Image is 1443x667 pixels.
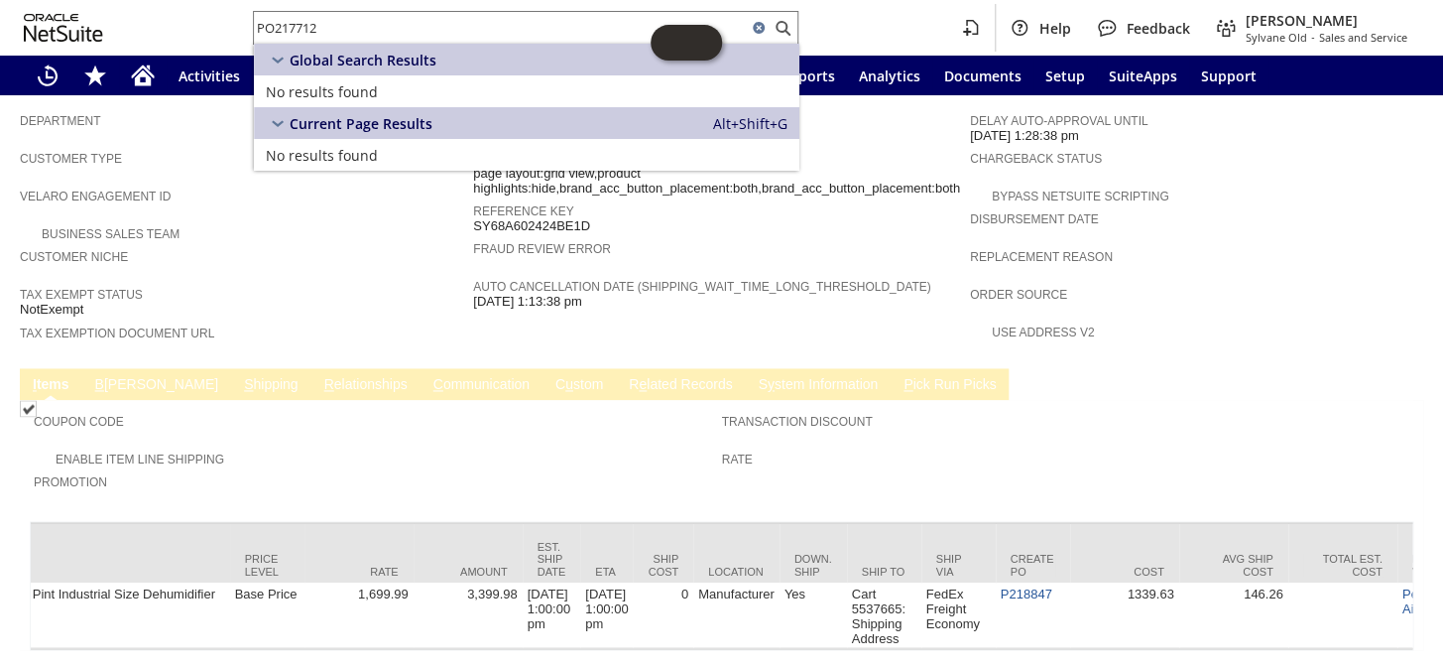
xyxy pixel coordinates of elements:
a: Setup [1033,56,1097,95]
a: Items [28,376,74,395]
span: B [95,376,104,392]
td: 146.26 [1179,583,1288,648]
td: 1339.63 [1070,583,1179,648]
a: Delay Auto-Approval Until [970,114,1147,128]
a: Coupon Code [34,415,124,429]
a: Fraud Review Error [473,242,611,256]
span: page layout:grid view,product highlights:hide,brand_acc_button_placement:both,brand_acc_button_pl... [473,166,960,197]
div: Price Level [245,553,290,577]
a: Rate [722,453,753,467]
div: Location [708,565,765,577]
a: Customer Type [20,152,122,166]
span: [DATE] 1:28:38 pm [970,128,1079,144]
span: e [639,376,647,392]
td: Base Price [230,583,304,648]
span: Help [1039,19,1071,38]
a: No results found [254,75,799,107]
a: Velaro Engagement ID [20,190,171,203]
span: No results found [266,146,378,165]
a: No results found [254,139,799,171]
a: Documents [932,56,1033,95]
div: Create PO [1011,553,1055,577]
span: [PERSON_NAME] [1246,11,1407,30]
a: Order Source [970,288,1067,302]
span: Feedback [1127,19,1190,38]
span: R [324,376,334,392]
a: Enable Item Line Shipping [56,453,224,467]
a: Customer Niche [20,250,128,264]
td: [DATE] 1:00:00 pm [523,583,581,648]
a: Department [20,114,101,128]
td: Yes [780,583,847,648]
a: Chargeback Status [970,152,1102,166]
div: Est. Ship Date [538,541,566,577]
div: Ship Cost [648,553,678,577]
a: Analytics [847,56,932,95]
a: Disbursement Date [970,212,1099,226]
span: Sylvane Old [1246,30,1307,45]
div: Total Est. Cost [1303,553,1383,577]
td: Cart 5537665: Shipping Address [847,583,921,648]
span: Current Page Results [290,114,432,133]
a: Replacement reason [970,250,1113,264]
svg: Recent Records [36,64,60,87]
a: Shipping [239,376,303,395]
span: Analytics [859,67,920,85]
a: Transaction Discount [722,415,873,429]
a: Business Sales Team [42,227,180,241]
span: u [565,376,573,392]
div: Ship Via [936,553,981,577]
div: Ship To [862,565,906,577]
a: Activities [167,56,252,95]
a: B[PERSON_NAME] [90,376,223,395]
a: Unrolled view on [1387,372,1411,396]
span: Documents [944,67,1022,85]
span: I [33,376,37,392]
td: FedEx Freight Economy [921,583,996,648]
a: Tax Exempt Status [20,288,143,302]
span: Sales and Service [1319,30,1407,45]
a: P218847 [1001,586,1052,600]
span: SuiteApps [1109,67,1177,85]
span: Alt+Shift+G [713,114,787,133]
td: 3,399.98 [414,583,523,648]
a: Relationships [319,376,413,395]
svg: Search [771,16,794,40]
a: Bypass NetSuite Scripting [992,190,1168,203]
svg: Home [131,64,155,87]
td: Manufacturer [693,583,780,648]
a: SuiteApps [1097,56,1189,95]
span: Activities [179,67,240,85]
a: Reference Key [473,204,573,218]
a: Support [1189,56,1268,95]
a: Custom [550,376,608,395]
div: Amount [428,565,508,577]
a: Reports [770,56,847,95]
input: Search [254,16,747,40]
a: Communication [428,376,535,395]
div: Down. Ship [794,553,832,577]
span: - [1311,30,1315,45]
a: Pick Run Picks [899,376,1001,395]
a: Use Address V2 [992,326,1094,339]
td: [DATE] 1:00:00 pm [580,583,633,648]
svg: logo [24,14,103,42]
span: y [768,376,775,392]
a: Home [119,56,167,95]
span: SY68A602424BE1D [473,218,590,234]
svg: Shortcuts [83,64,107,87]
a: Promotion [34,475,107,489]
span: Reports [782,67,835,85]
div: Rate [319,565,399,577]
a: Related Records [624,376,737,395]
span: Support [1201,67,1257,85]
td: 1,699.99 [304,583,414,648]
td: 0 [633,583,693,648]
div: Shortcuts [71,56,119,95]
span: P [903,376,912,392]
a: Recent Records [24,56,71,95]
div: Avg Ship Cost [1194,553,1273,577]
a: System Information [753,376,883,395]
a: Auto Cancellation Date (shipping_wait_time_long_threshold_date) [473,280,930,294]
img: Checked [20,400,37,417]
